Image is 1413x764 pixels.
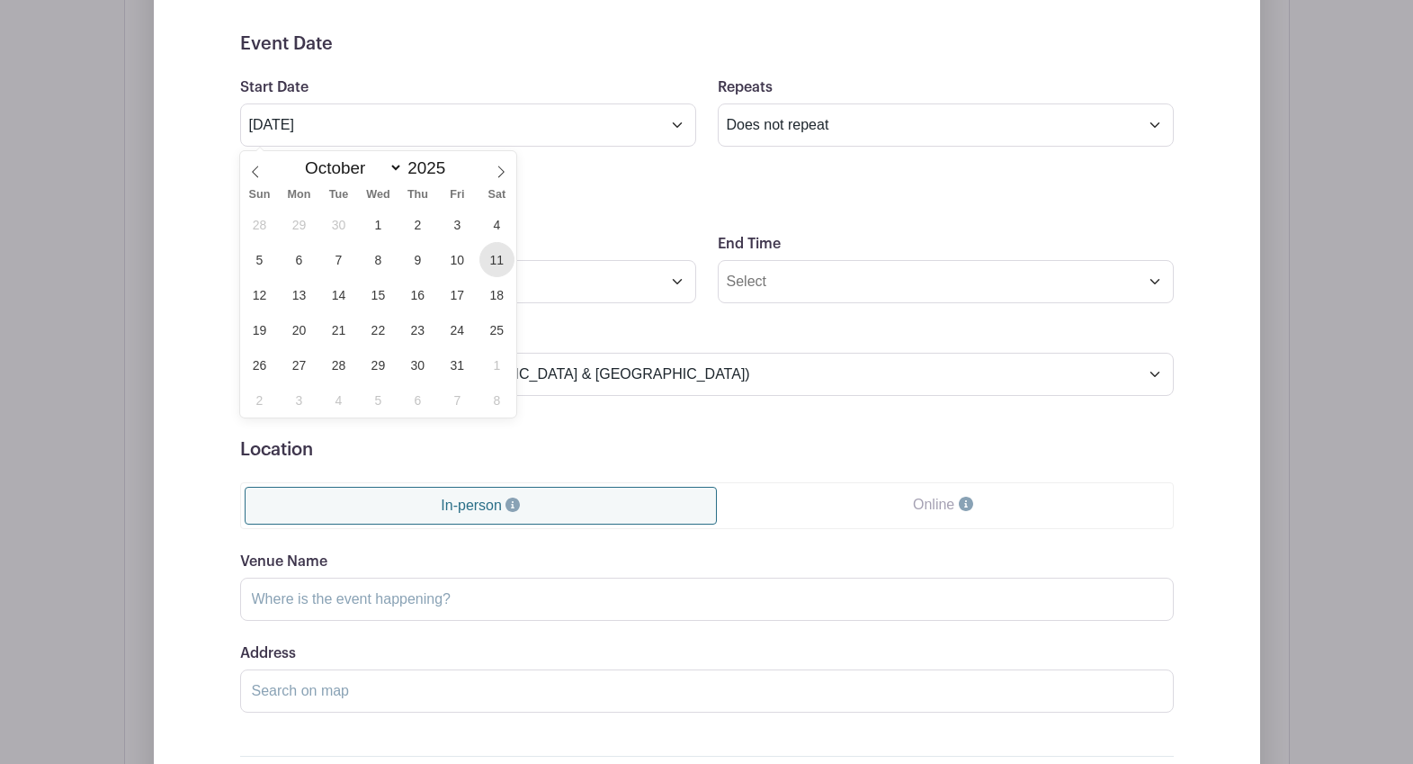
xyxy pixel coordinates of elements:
[282,277,317,312] span: October 13, 2025
[361,382,396,418] span: November 5, 2025
[400,242,435,277] span: October 9, 2025
[242,242,277,277] span: October 5, 2025
[479,207,514,242] span: October 4, 2025
[240,103,696,147] input: Select
[240,578,1174,621] input: Where is the event happening?
[240,33,1174,55] h5: Event Date
[321,207,356,242] span: September 30, 2025
[440,347,475,382] span: October 31, 2025
[440,242,475,277] span: October 10, 2025
[479,382,514,418] span: November 8, 2025
[477,189,516,201] span: Sat
[240,670,1174,713] input: Search on map
[398,189,437,201] span: Thu
[245,487,718,525] a: In-person
[282,382,317,418] span: November 3, 2025
[479,312,514,347] span: October 25, 2025
[361,312,396,347] span: October 22, 2025
[242,312,277,347] span: October 19, 2025
[282,242,317,277] span: October 6, 2025
[479,277,514,312] span: October 18, 2025
[240,645,296,662] label: Address
[437,189,477,201] span: Fri
[242,382,277,418] span: November 2, 2025
[440,312,475,347] span: October 24, 2025
[240,553,327,571] label: Venue Name
[240,190,1174,211] h5: Time
[242,277,277,312] span: October 12, 2025
[282,207,317,242] span: September 29, 2025
[318,189,358,201] span: Tue
[440,382,475,418] span: November 7, 2025
[282,312,317,347] span: October 20, 2025
[400,347,435,382] span: October 30, 2025
[717,487,1168,523] a: Online
[440,277,475,312] span: October 17, 2025
[240,439,1174,461] h5: Location
[403,158,460,178] input: Year
[361,347,396,382] span: October 29, 2025
[321,382,356,418] span: November 4, 2025
[242,347,277,382] span: October 26, 2025
[400,382,435,418] span: November 6, 2025
[321,312,356,347] span: October 21, 2025
[240,79,309,96] label: Start Date
[321,242,356,277] span: October 7, 2025
[400,277,435,312] span: October 16, 2025
[242,207,277,242] span: September 28, 2025
[361,277,396,312] span: October 15, 2025
[718,79,773,96] label: Repeats
[240,189,280,201] span: Sun
[400,312,435,347] span: October 23, 2025
[479,242,514,277] span: October 11, 2025
[361,242,396,277] span: October 8, 2025
[321,347,356,382] span: October 28, 2025
[479,347,514,382] span: November 1, 2025
[718,236,781,253] label: End Time
[400,207,435,242] span: October 2, 2025
[297,157,403,178] select: Month
[361,207,396,242] span: October 1, 2025
[321,277,356,312] span: October 14, 2025
[440,207,475,242] span: October 3, 2025
[718,260,1174,303] input: Select
[358,189,398,201] span: Wed
[282,347,317,382] span: October 27, 2025
[279,189,318,201] span: Mon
